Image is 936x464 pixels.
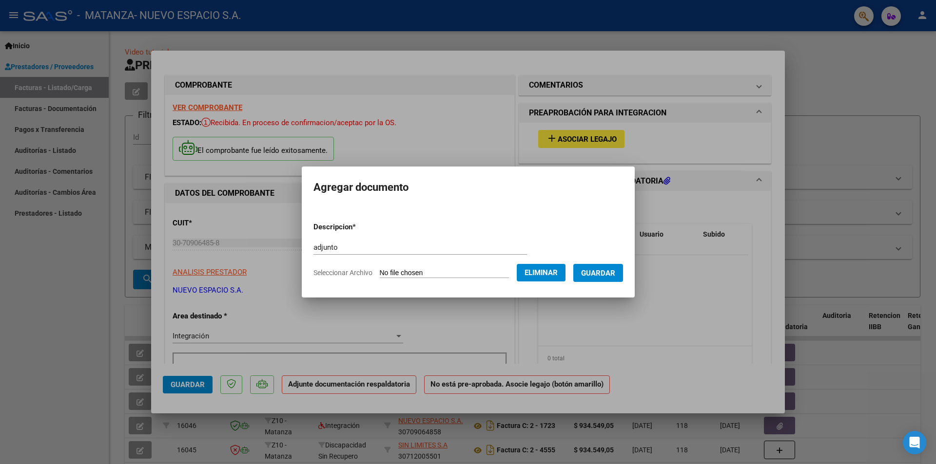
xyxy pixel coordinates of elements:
span: Guardar [581,269,615,278]
h2: Agregar documento [313,178,623,197]
button: Eliminar [517,264,565,281]
button: Guardar [573,264,623,282]
div: Open Intercom Messenger [903,431,926,454]
span: Eliminar [525,268,558,277]
span: Seleccionar Archivo [313,269,372,277]
p: Descripcion [313,222,407,233]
